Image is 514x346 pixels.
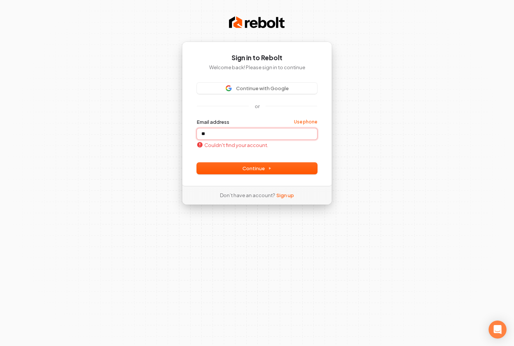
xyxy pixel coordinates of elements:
img: Sign in with Google [226,85,232,91]
button: Continue [197,163,317,174]
span: Don’t have an account? [220,192,275,199]
p: Couldn't find your account. [197,142,268,148]
a: Use phone [294,119,317,125]
button: Sign in with GoogleContinue with Google [197,83,317,94]
label: Email address [197,119,229,125]
img: Rebolt Logo [229,15,285,30]
div: Open Intercom Messenger [489,321,507,339]
span: Continue with Google [236,85,289,92]
span: Continue [242,165,272,172]
a: Sign up [276,192,294,199]
p: or [255,103,260,110]
h1: Sign in to Rebolt [197,53,317,62]
p: Welcome back! Please sign in to continue [197,64,317,71]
